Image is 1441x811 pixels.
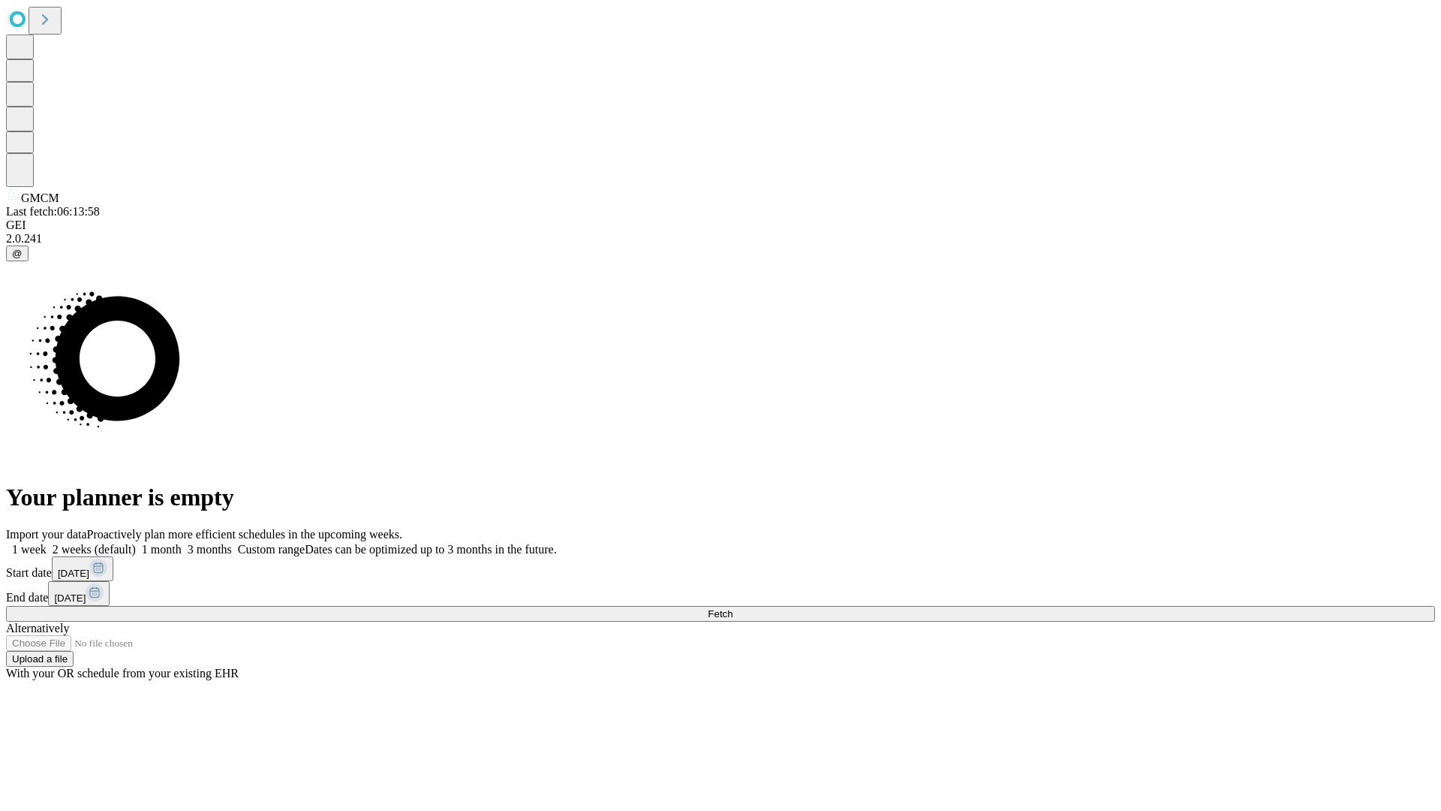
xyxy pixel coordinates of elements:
[54,592,86,604] span: [DATE]
[6,581,1435,606] div: End date
[6,606,1435,622] button: Fetch
[6,651,74,667] button: Upload a file
[305,543,556,556] span: Dates can be optimized up to 3 months in the future.
[6,556,1435,581] div: Start date
[87,528,402,541] span: Proactively plan more efficient schedules in the upcoming weeks.
[6,205,100,218] span: Last fetch: 06:13:58
[6,622,69,635] span: Alternatively
[142,543,182,556] span: 1 month
[6,232,1435,246] div: 2.0.241
[12,543,47,556] span: 1 week
[53,543,136,556] span: 2 weeks (default)
[58,568,89,579] span: [DATE]
[6,484,1435,511] h1: Your planner is empty
[21,191,59,204] span: GMCM
[6,667,239,680] span: With your OR schedule from your existing EHR
[48,581,110,606] button: [DATE]
[708,608,733,620] span: Fetch
[188,543,232,556] span: 3 months
[6,528,87,541] span: Import your data
[52,556,113,581] button: [DATE]
[12,248,23,259] span: @
[6,219,1435,232] div: GEI
[6,246,29,261] button: @
[238,543,305,556] span: Custom range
